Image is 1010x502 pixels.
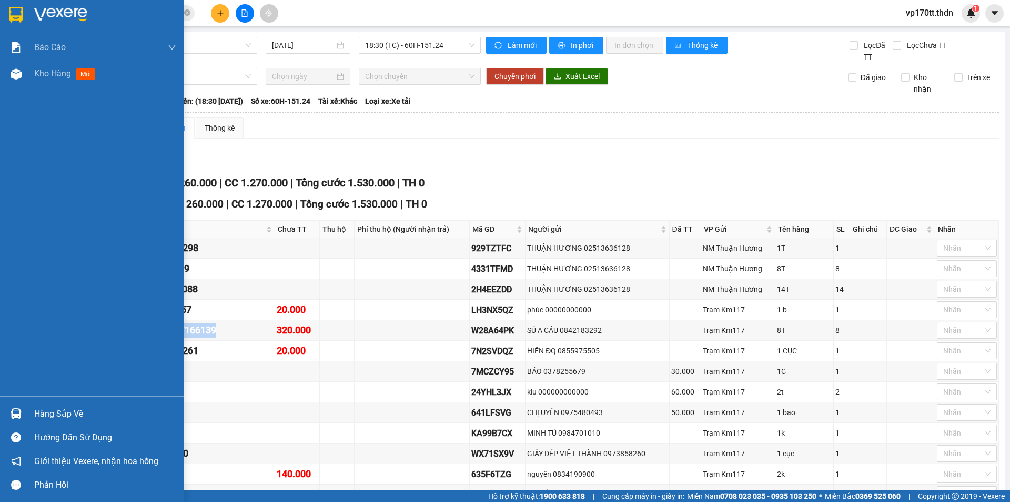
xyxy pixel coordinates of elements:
[527,263,667,274] div: THUẬN HƯƠNG 02513636128
[835,489,849,500] div: 4
[527,427,667,439] div: MINH TÚ 0984701010
[470,341,526,361] td: 7N2SVDQZ
[241,9,248,17] span: file-add
[703,448,773,459] div: Trạm Km117
[703,263,773,274] div: NM Thuận Hương
[104,43,138,50] span: Trạm Km117
[527,345,667,357] div: HIỀN ĐQ 0855975505
[554,73,561,81] span: download
[355,221,470,238] th: Phí thu hộ (Người nhận trả)
[701,382,775,402] td: Trạm Km117
[835,468,849,480] div: 1
[835,304,849,316] div: 1
[101,282,273,297] div: ANH HÔN 0916360088
[855,492,901,500] strong: 0369 525 060
[777,242,832,254] div: 1T
[777,345,832,357] div: 1 CỤC
[688,40,719,51] span: Thống kê
[701,320,775,341] td: Trạm Km117
[527,468,667,480] div: nguyên 0834190900
[471,262,523,275] div: 4331TFMD
[903,40,948,51] span: Lọc Chưa TT
[701,423,775,444] td: Trạm Km117
[251,95,310,107] span: Số xe: 60H-151.24
[488,490,585,502] span: Hỗ trợ kỹ thuật:
[527,489,667,500] div: HỒ BẮT 0941683738
[231,198,292,210] span: CC 1.270.000
[666,37,728,54] button: bar-chartThống kê
[101,446,273,461] div: khả vân 0988370770
[974,5,977,12] span: 1
[777,386,832,398] div: 2t
[701,238,775,259] td: NM Thuận Hương
[701,341,775,361] td: Trạm Km117
[703,427,773,439] div: Trạm Km117
[402,176,425,189] span: TH 0
[11,480,21,490] span: message
[272,71,335,82] input: Chọn ngày
[777,324,832,336] div: 8T
[777,366,832,377] div: 1C
[671,407,699,418] div: 50.000
[703,407,773,418] div: Trạm Km117
[80,65,136,72] span: [STREET_ADDRESS]
[670,221,701,238] th: Đã TT
[11,456,21,466] span: notification
[168,43,176,52] span: down
[101,364,273,379] div: TÂN 0933398315
[275,221,320,238] th: Chưa TT
[850,221,886,238] th: Ghi chú
[471,303,523,317] div: LH3NX5QZ
[703,386,773,398] div: Trạm Km117
[777,407,832,418] div: 1 bao
[471,344,523,358] div: 7N2SVDQZ
[486,68,544,85] button: Chuyển phơi
[856,72,890,83] span: Đã giao
[571,40,595,51] span: In phơi
[527,242,667,254] div: THUẬN HƯƠNG 02513636128
[546,68,608,85] button: downloadXuất Excel
[225,176,288,189] span: CC 1.270.000
[470,259,526,279] td: 4331TFMD
[508,40,538,51] span: Làm mới
[365,37,474,53] span: 18:30 (TC) - 60H-151.24
[703,304,773,316] div: Trạm Km117
[101,405,273,420] div: HÀ 0965538658
[777,448,832,459] div: 1 cục
[527,407,667,418] div: CHỊ UYÊN 0975480493
[470,423,526,444] td: KA99B7CX
[703,345,773,357] div: Trạm Km117
[835,386,849,398] div: 2
[4,43,24,50] span: VP Gửi:
[674,42,683,50] span: bar-chart
[470,300,526,320] td: LH3NX5QZ
[606,37,663,54] button: In đơn chọn
[701,259,775,279] td: NM Thuận Hương
[470,279,526,300] td: 2H4EEZDD
[101,385,273,399] div: lìn 0938633260
[471,386,523,399] div: 24YHL3JX
[471,447,523,460] div: WX71SX9V
[687,490,816,502] span: Miền Nam
[565,71,600,82] span: Xuất Excel
[701,279,775,300] td: NM Thuận Hương
[938,223,996,235] div: Nhãn
[835,427,849,439] div: 1
[470,402,526,423] td: 641LFSVG
[471,406,523,419] div: 641LFSVG
[318,95,357,107] span: Tài xế: Khác
[80,43,105,50] span: VP Nhận:
[471,283,523,296] div: 2H4EEZDD
[272,40,335,51] input: 14/08/2025
[704,223,764,235] span: VP Gửi
[277,467,318,481] div: 140.000
[34,406,176,422] div: Hàng sắp về
[400,198,403,210] span: |
[527,448,667,459] div: GIẦY DÉP VIỆT THÀNH 0973858260
[320,221,355,238] th: Thu hộ
[7,7,33,34] img: logo
[985,4,1004,23] button: caret-down
[265,9,272,17] span: aim
[184,8,190,18] span: close-circle
[720,492,816,500] strong: 0708 023 035 - 0935 103 250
